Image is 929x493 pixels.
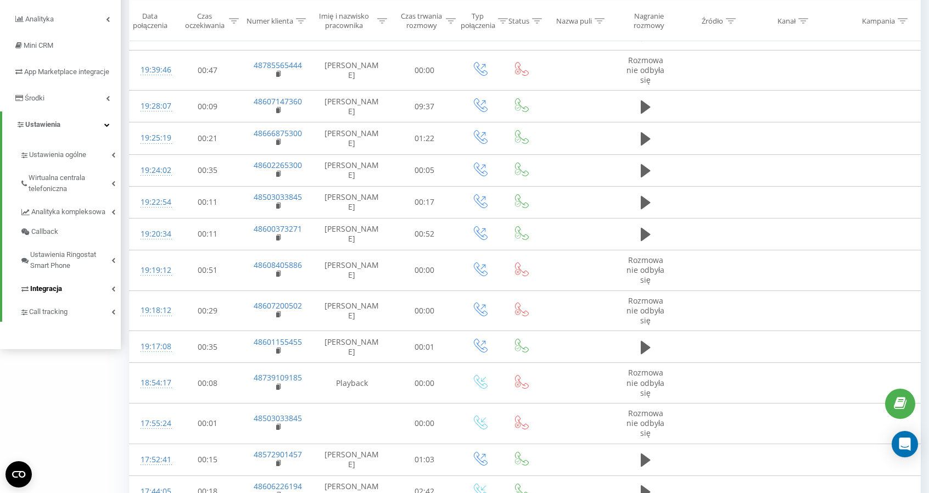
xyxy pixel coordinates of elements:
[254,192,302,202] a: 48503033845
[174,50,242,91] td: 00:47
[20,165,121,199] a: Wirtualna centrala telefoniczna
[29,172,111,194] span: Wirtualna centrala telefoniczna
[141,96,163,117] div: 19:28:07
[174,218,242,250] td: 00:11
[862,16,895,25] div: Kampania
[400,12,443,30] div: Czas trwania rozmowy
[25,94,44,102] span: Środki
[247,16,293,25] div: Numer klienta
[20,222,121,242] a: Callback
[390,290,459,331] td: 00:00
[20,242,121,276] a: Ustawienia Ringostat Smart Phone
[254,128,302,138] a: 48666875300
[29,149,86,160] span: Ustawienia ogólne
[390,154,459,186] td: 00:05
[314,331,390,363] td: [PERSON_NAME]
[5,461,32,488] button: Open CMP widget
[254,481,302,491] a: 48606226194
[183,12,226,30] div: Czas oczekiwania
[390,186,459,218] td: 00:17
[314,122,390,154] td: [PERSON_NAME]
[174,403,242,444] td: 00:01
[20,199,121,222] a: Analityka kompleksowa
[390,91,459,122] td: 09:37
[314,50,390,91] td: [PERSON_NAME]
[20,299,121,322] a: Call tracking
[314,218,390,250] td: [PERSON_NAME]
[254,300,302,311] a: 48607200502
[892,431,918,457] div: Open Intercom Messenger
[626,408,664,438] span: Rozmowa nie odbyła się
[254,60,302,70] a: 48785565444
[254,160,302,170] a: 48602265300
[626,367,664,397] span: Rozmowa nie odbyła się
[314,290,390,331] td: [PERSON_NAME]
[141,372,163,394] div: 18:54:17
[461,12,495,30] div: Typ połączenia
[314,250,390,291] td: [PERSON_NAME]
[141,260,163,281] div: 19:19:12
[314,12,375,30] div: Imię i nazwisko pracownika
[24,41,53,49] span: Mini CRM
[141,300,163,321] div: 19:18:12
[390,50,459,91] td: 00:00
[141,413,163,434] div: 17:55:24
[174,186,242,218] td: 00:11
[2,111,121,138] a: Ustawienia
[390,363,459,404] td: 00:00
[141,127,163,149] div: 19:25:19
[390,403,459,444] td: 00:00
[174,331,242,363] td: 00:35
[174,91,242,122] td: 00:09
[254,449,302,460] a: 48572901457
[556,16,592,25] div: Nazwa puli
[314,363,390,404] td: Playback
[174,154,242,186] td: 00:35
[29,306,68,317] span: Call tracking
[25,15,54,23] span: Analityka
[777,16,796,25] div: Kanał
[390,444,459,475] td: 01:03
[141,336,163,357] div: 19:17:08
[254,260,302,270] a: 48608405886
[174,363,242,404] td: 00:08
[626,55,664,85] span: Rozmowa nie odbyła się
[254,337,302,347] a: 48601155455
[314,91,390,122] td: [PERSON_NAME]
[254,223,302,234] a: 48600373271
[390,250,459,291] td: 00:00
[30,249,111,271] span: Ustawienia Ringostat Smart Phone
[174,122,242,154] td: 00:21
[626,295,664,326] span: Rozmowa nie odbyła się
[626,255,664,285] span: Rozmowa nie odbyła się
[622,12,675,30] div: Nagranie rozmowy
[390,218,459,250] td: 00:52
[141,160,163,181] div: 19:24:02
[30,283,62,294] span: Integracja
[254,96,302,107] a: 48607147360
[25,120,60,128] span: Ustawienia
[314,444,390,475] td: [PERSON_NAME]
[314,154,390,186] td: [PERSON_NAME]
[508,16,529,25] div: Status
[20,276,121,299] a: Integracja
[141,449,163,470] div: 17:52:41
[24,68,109,76] span: App Marketplace integracje
[174,290,242,331] td: 00:29
[174,444,242,475] td: 00:15
[174,250,242,291] td: 00:51
[141,59,163,81] div: 19:39:46
[254,372,302,383] a: 48739109185
[390,122,459,154] td: 01:22
[31,226,58,237] span: Callback
[31,206,105,217] span: Analityka kompleksowa
[141,192,163,213] div: 19:22:54
[254,413,302,423] a: 48503033845
[702,16,723,25] div: Źródło
[314,186,390,218] td: [PERSON_NAME]
[390,331,459,363] td: 00:01
[130,12,170,30] div: Data połączenia
[141,223,163,245] div: 19:20:34
[20,142,121,165] a: Ustawienia ogólne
